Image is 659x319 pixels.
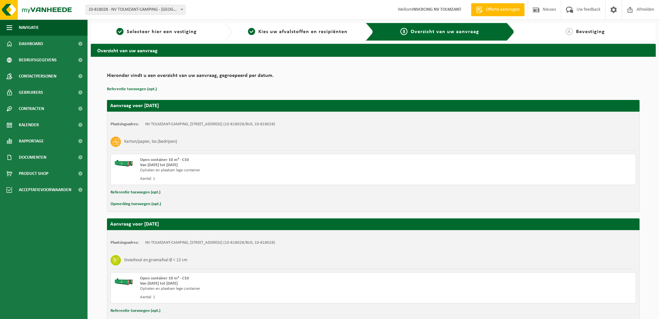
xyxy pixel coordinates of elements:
h2: Overzicht van uw aanvraag [91,44,656,56]
span: Acceptatievoorwaarden [19,182,71,198]
button: Referentie toevoegen (opt.) [111,188,160,197]
h2: Hieronder vindt u een overzicht van uw aanvraag, gegroepeerd per datum. [107,73,640,82]
span: 2 [248,28,255,35]
span: Open container 10 m³ - C10 [140,158,189,162]
button: Opmerking toevoegen (opt.) [111,200,161,208]
strong: Van [DATE] tot [DATE] [140,163,178,167]
strong: Aanvraag voor [DATE] [110,103,159,108]
span: Kies uw afvalstoffen en recipiënten [258,29,347,34]
span: Product Shop [19,166,48,182]
td: NV TOLMZANT-CAMPING, [STREET_ADDRESS] (10-818028/BUS, 10-818028) [145,240,275,245]
a: 2Kies uw afvalstoffen en recipiënten [235,28,360,36]
span: Documenten [19,149,46,166]
span: Navigatie [19,19,39,36]
span: Bedrijfsgegevens [19,52,57,68]
span: 1 [116,28,124,35]
span: Offerte aanvragen [484,6,521,13]
strong: Plaatsingsadres: [111,240,139,245]
span: Bevestiging [576,29,605,34]
strong: Aanvraag voor [DATE] [110,222,159,227]
span: Selecteer hier een vestiging [127,29,197,34]
span: 10-818028 - NV TOLMZANT-CAMPING - DE HAAN [86,5,185,15]
button: Referentie toevoegen (opt.) [107,85,157,93]
div: Aantal: 1 [140,176,399,181]
div: Aantal: 1 [140,295,399,300]
span: Contracten [19,101,44,117]
span: 4 [566,28,573,35]
div: Ophalen en plaatsen lege container [140,286,399,291]
span: Rapportage [19,133,44,149]
span: Kalender [19,117,39,133]
span: Gebruikers [19,84,43,101]
a: 1Selecteer hier een vestiging [94,28,219,36]
span: Contactpersonen [19,68,56,84]
strong: INVOICING NV TOLMZANT [412,7,461,12]
span: Open container 10 m³ - C10 [140,276,189,280]
span: Overzicht van uw aanvraag [411,29,479,34]
strong: Plaatsingsadres: [111,122,139,126]
h3: Snoeihout en groenafval Ø < 12 cm [124,255,187,265]
strong: Van [DATE] tot [DATE] [140,281,178,286]
span: 3 [400,28,407,35]
img: HK-XC-10-GN-00.png [114,157,134,167]
h3: Karton/papier, los (bedrijven) [124,137,177,147]
span: 10-818028 - NV TOLMZANT-CAMPING - DE HAAN [86,5,185,14]
a: Offerte aanvragen [471,3,524,16]
div: Ophalen en plaatsen lege container [140,168,399,173]
td: NV TOLMZANT-CAMPING, [STREET_ADDRESS] (10-818028/BUS, 10-818028) [145,122,275,127]
button: Referentie toevoegen (opt.) [111,307,160,315]
span: Dashboard [19,36,43,52]
img: HK-XC-10-GN-00.png [114,276,134,286]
